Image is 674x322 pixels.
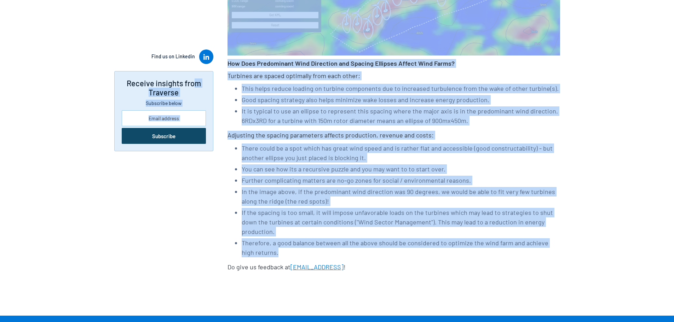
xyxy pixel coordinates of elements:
p: Adjusting the spacing parameters affects production, revenue and costs: [227,131,560,140]
p: Turbines are spaced optimally from each other: [227,71,560,80]
li: If the spacing is too small, it will impose unfavorable loads on the turbines which may lead to s... [242,208,560,236]
li: Therefore, a good balance between all the above should be considered to optimize the wind farm an... [242,238,560,257]
li: There could be a spot which has great wind speed and is rather flat and accessible (good construc... [242,144,560,163]
li: You can see how its a recursive puzzle and you may want to to start over. [242,164,560,174]
strong: How Does Predominant Wind Direction and Spacing Ellipses Affect Wind Farms? [227,59,455,67]
div: Receive insights from Traverse [122,78,206,97]
form: Side Newsletter [122,110,206,144]
div: Find us on Linkedin [151,53,195,60]
p: ‍ [227,275,560,284]
li: In the image above, if the predominant wind direction was 90 degrees, we would be able to fit ver... [242,187,560,206]
p: Do give us feedback at ! [227,263,560,271]
li: Good spacing strategy also helps minimize wake losses and increase energy production. [242,95,560,105]
a: [EMAIL_ADDRESS] [290,263,344,271]
li: This helps reduce loading on turbine components due to increased turbulence from the wake of othe... [242,84,560,93]
div: Subscribe below [122,100,206,107]
input: Subscribe [122,128,206,144]
input: Email address [122,110,206,126]
li: Further complicating matters are no-go zones for social / environmental reasons. [242,176,560,185]
li: It is typical to use an ellipse to represent this spacing where the major axis is in the predomin... [242,106,560,125]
